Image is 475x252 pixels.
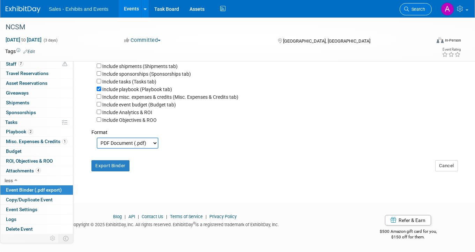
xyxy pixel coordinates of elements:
[445,38,461,43] div: In-Person
[0,98,73,108] a: Shipments
[355,234,461,240] div: $150 off for them.
[283,38,370,44] span: [GEOGRAPHIC_DATA], [GEOGRAPHIC_DATA]
[0,79,73,88] a: Asset Reservations
[102,94,238,100] label: Include misc. expenses & credits (Misc. Expenses & Credits tab)
[5,119,17,125] span: Tasks
[36,168,41,173] span: 4
[102,87,172,92] label: Include playbook (Playbook tab)
[5,178,13,183] span: less
[102,64,178,69] label: Include shipments (Shipments tab)
[6,187,62,193] span: Event Binder (.pdf export)
[441,2,454,16] img: Alexandra Horne
[59,234,73,243] td: Toggle Event Tabs
[0,137,73,146] a: Misc. Expenses & Credits1
[6,168,41,173] span: Attachments
[113,214,122,219] a: Blog
[6,148,22,154] span: Budget
[6,216,16,222] span: Logs
[6,207,37,212] span: Event Settings
[6,226,33,232] span: Delete Event
[5,37,42,43] span: [DATE] [DATE]
[0,205,73,214] a: Event Settings
[102,102,176,108] label: Include event budget (Budget tab)
[170,214,203,219] a: Terms of Service
[435,160,458,171] button: Cancel
[123,214,127,219] span: |
[394,36,461,47] div: Event Format
[0,127,73,136] a: Playbook2
[0,108,73,117] a: Sponsorships
[0,176,73,185] a: less
[5,220,344,228] div: Copyright © 2025 ExhibitDay, Inc. All rights reserved. ExhibitDay is a registered trademark of Ex...
[5,48,35,55] td: Tags
[0,195,73,205] a: Copy/Duplicate Event
[43,38,58,43] span: (3 days)
[0,59,73,69] a: Staff7
[6,90,29,96] span: Giveaways
[0,88,73,98] a: Giveaways
[0,147,73,156] a: Budget
[91,160,129,171] button: Export Binder
[193,221,195,225] sup: ®
[49,6,108,12] span: Sales - Exhibits and Events
[102,117,157,123] label: Include Objectives & ROO
[385,215,431,225] a: Refer & Earn
[164,214,169,219] span: |
[136,214,141,219] span: |
[62,139,67,144] span: 1
[62,61,67,67] span: Potential Scheduling Conflict -- at least one attendee is tagged in another overlapping event.
[400,3,432,15] a: Search
[28,129,33,134] span: 2
[18,61,23,66] span: 7
[0,69,73,78] a: Travel Reservations
[6,71,49,76] span: Travel Reservations
[0,156,73,166] a: ROI, Objectives & ROO
[6,61,23,67] span: Staff
[409,7,425,12] span: Search
[442,48,461,51] div: Event Rating
[6,110,36,115] span: Sponsorships
[102,71,191,77] label: Include sponsorships (Sponsorships tab)
[0,215,73,224] a: Logs
[47,234,59,243] td: Personalize Event Tab Strip
[91,124,456,136] div: Format
[6,80,47,86] span: Asset Reservations
[437,37,444,43] img: Format-Inperson.png
[128,214,135,219] a: API
[6,100,29,105] span: Shipments
[102,110,152,115] label: Include Analytics & ROI
[0,166,73,176] a: Attachments4
[6,139,67,144] span: Misc. Expenses & Credits
[355,224,461,240] div: $500 Amazon gift card for you,
[6,197,53,202] span: Copy/Duplicate Event
[0,185,73,195] a: Event Binder (.pdf export)
[0,224,73,234] a: Delete Event
[6,158,53,164] span: ROI, Objectives & ROO
[6,6,40,13] img: ExhibitDay
[122,37,163,44] button: Committed
[102,79,156,84] label: Include tasks (Tasks tab)
[23,49,35,54] a: Edit
[209,214,237,219] a: Privacy Policy
[204,214,208,219] span: |
[3,21,422,34] div: NCSM
[142,214,163,219] a: Contact Us
[6,129,33,134] span: Playbook
[20,37,27,43] span: to
[0,118,73,127] a: Tasks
